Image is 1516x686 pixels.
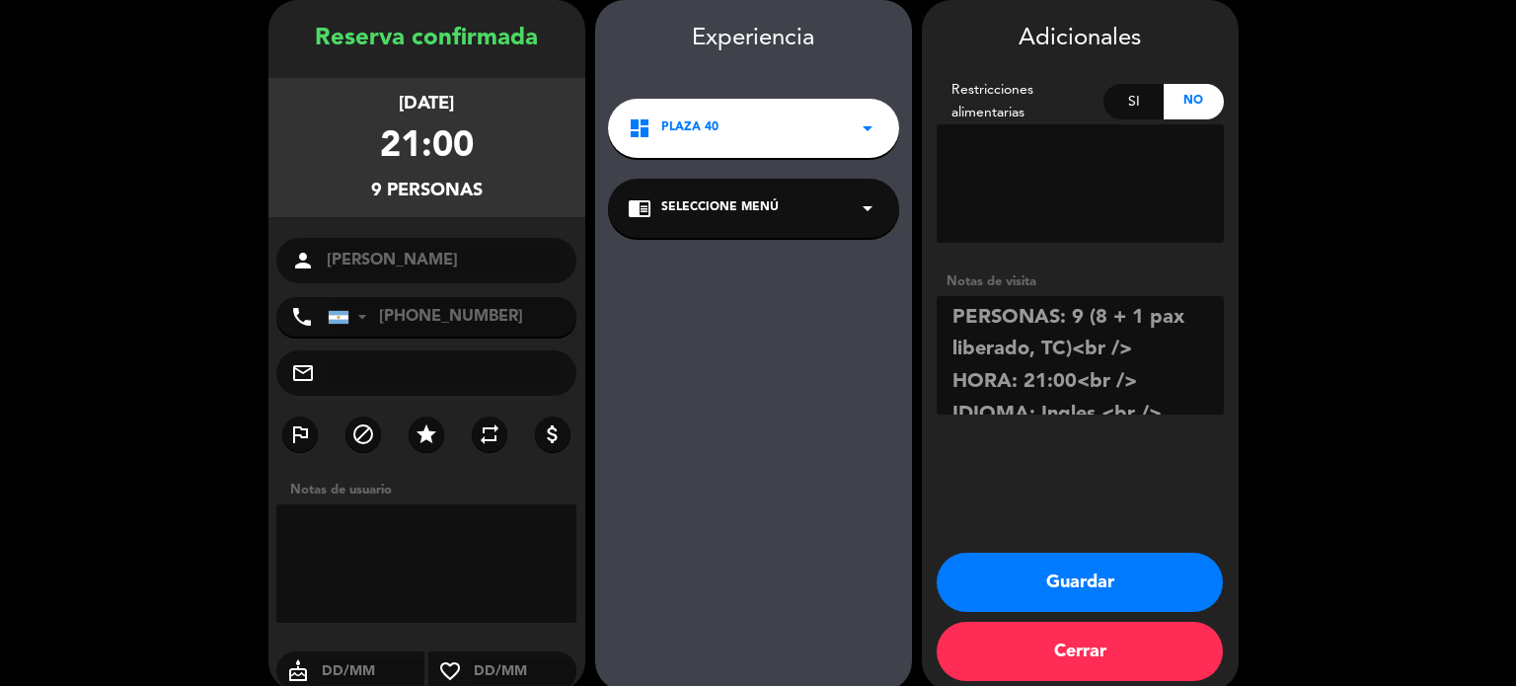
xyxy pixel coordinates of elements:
i: dashboard [628,116,651,140]
i: arrow_drop_down [856,196,879,220]
span: Seleccione Menú [661,198,779,218]
i: chrome_reader_mode [628,196,651,220]
div: Notas de usuario [280,480,585,500]
i: arrow_drop_down [856,116,879,140]
button: Guardar [937,553,1223,612]
i: attach_money [541,422,565,446]
div: Si [1103,84,1164,119]
div: 21:00 [380,118,474,177]
div: Restricciones alimentarias [937,79,1104,124]
i: phone [290,305,314,329]
i: cake [276,659,320,683]
input: DD/MM [320,659,425,684]
div: Argentina: +54 [329,298,374,336]
div: 9 personas [371,177,483,205]
i: person [291,249,315,272]
div: No [1164,84,1224,119]
i: favorite_border [428,659,472,683]
i: outlined_flag [288,422,312,446]
i: star [415,422,438,446]
div: [DATE] [399,90,454,118]
div: Adicionales [937,20,1224,58]
i: block [351,422,375,446]
button: Cerrar [937,622,1223,681]
div: Notas de visita [937,271,1224,292]
div: Experiencia [595,20,912,58]
i: mail_outline [291,361,315,385]
i: repeat [478,422,501,446]
span: Plaza 40 [661,118,719,138]
div: Reserva confirmada [268,20,585,58]
input: DD/MM [472,659,577,684]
